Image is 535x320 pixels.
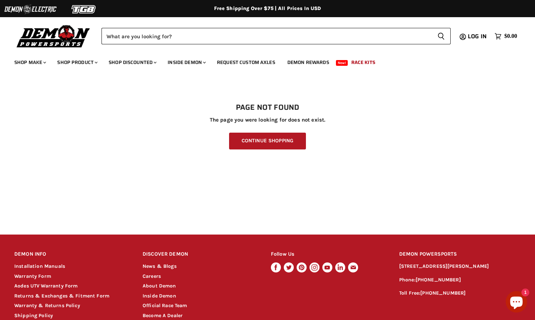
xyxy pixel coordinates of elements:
[14,283,78,289] a: Aodes UTV Warranty Form
[271,246,386,263] h2: Follow Us
[143,246,257,263] h2: DISCOVER DEMON
[14,312,53,319] a: Shipping Policy
[14,246,129,263] h2: DEMON INFO
[504,291,529,314] inbox-online-store-chat: Shopify online store chat
[399,289,521,297] p: Toll Free:
[101,28,432,44] input: Search
[14,117,521,123] p: The page you were looking for does not exist.
[143,263,177,269] a: News & Blogs
[9,55,50,70] a: Shop Make
[143,293,176,299] a: Inside Demon
[143,312,183,319] a: Become A Dealer
[229,133,306,149] a: Continue Shopping
[336,60,348,66] span: New!
[420,290,466,296] a: [PHONE_NUMBER]
[57,3,111,16] img: TGB Logo 2
[14,23,93,49] img: Demon Powersports
[432,28,451,44] button: Search
[52,55,102,70] a: Shop Product
[468,32,487,41] span: Log in
[416,277,461,283] a: [PHONE_NUMBER]
[212,55,281,70] a: Request Custom Axles
[14,273,51,279] a: Warranty Form
[465,33,491,40] a: Log in
[346,55,381,70] a: Race Kits
[143,302,187,309] a: Official Race Team
[399,246,521,263] h2: DEMON POWERSPORTS
[143,283,176,289] a: About Demon
[14,302,80,309] a: Warranty & Returns Policy
[14,293,109,299] a: Returns & Exchanges & Fitment Form
[399,262,521,271] p: [STREET_ADDRESS][PERSON_NAME]
[491,31,521,41] a: $0.00
[9,52,515,70] ul: Main menu
[4,3,57,16] img: Demon Electric Logo 2
[399,276,521,284] p: Phone:
[282,55,335,70] a: Demon Rewards
[14,263,65,269] a: Installation Manuals
[103,55,161,70] a: Shop Discounted
[101,28,451,44] form: Product
[143,273,161,279] a: Careers
[504,33,517,40] span: $0.00
[162,55,210,70] a: Inside Demon
[14,103,521,112] h1: Page not found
